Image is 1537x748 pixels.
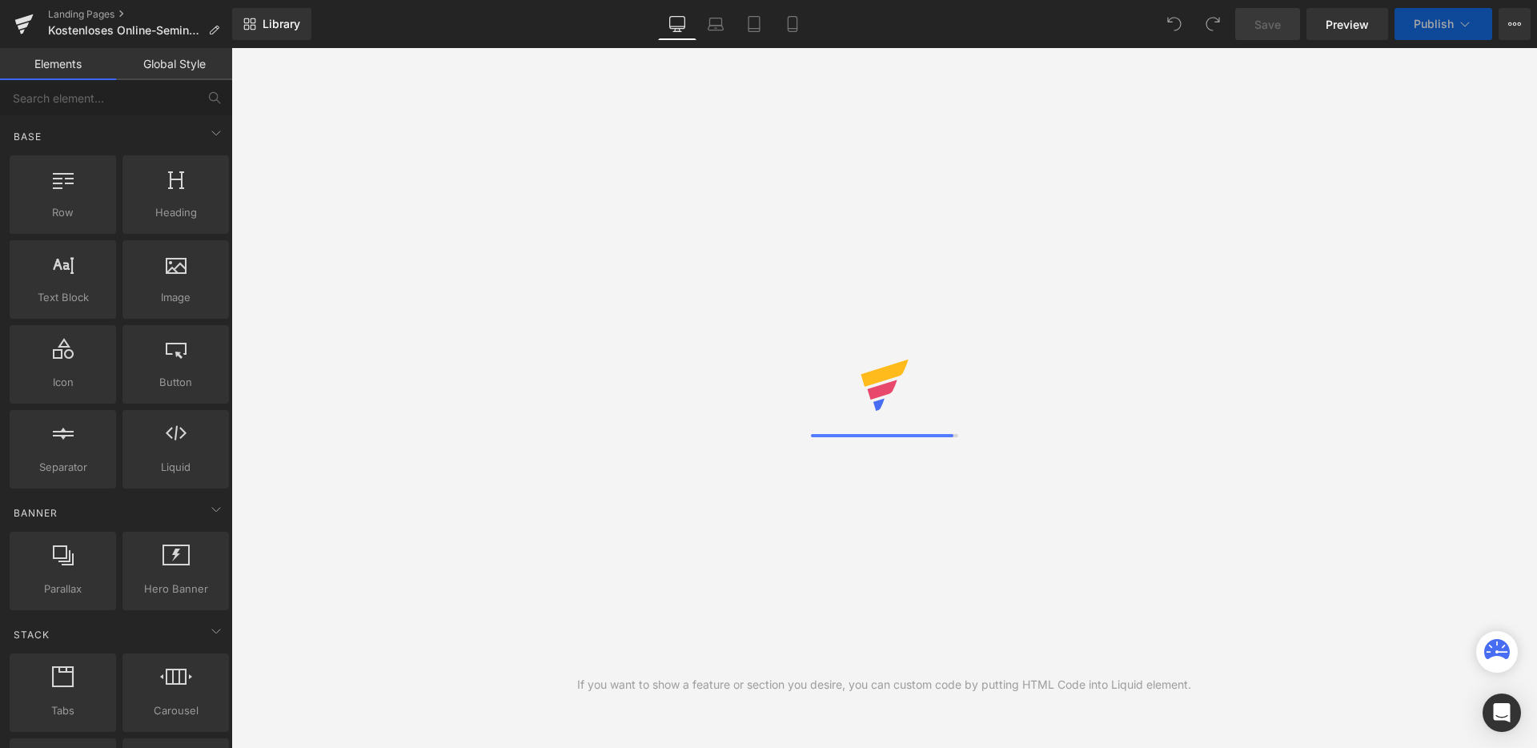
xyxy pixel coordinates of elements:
a: Landing Pages [48,8,232,21]
span: Kostenloses Online-Seminar | Employer Branding &amp; Retention [48,24,202,37]
a: Mobile [773,8,812,40]
button: Undo [1158,8,1190,40]
span: Icon [14,374,111,391]
span: Liquid [127,459,224,476]
a: Global Style [116,48,232,80]
span: Tabs [14,702,111,719]
span: Parallax [14,581,111,597]
a: Tablet [735,8,773,40]
a: Laptop [696,8,735,40]
a: Preview [1306,8,1388,40]
button: Redo [1197,8,1229,40]
span: Row [14,204,111,221]
div: If you want to show a feature or section you desire, you can custom code by putting HTML Code int... [577,676,1191,694]
span: Heading [127,204,224,221]
span: Banner [12,505,59,521]
span: Publish [1414,18,1454,30]
span: Carousel [127,702,224,719]
button: More [1499,8,1531,40]
span: Image [127,289,224,306]
span: Base [12,129,43,144]
span: Preview [1326,16,1369,33]
span: Separator [14,459,111,476]
a: Desktop [658,8,696,40]
div: Open Intercom Messenger [1483,694,1521,732]
span: Hero Banner [127,581,224,597]
span: Text Block [14,289,111,306]
span: Save [1254,16,1281,33]
span: Stack [12,627,51,642]
button: Publish [1395,8,1492,40]
a: New Library [232,8,311,40]
span: Library [263,17,300,31]
span: Button [127,374,224,391]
